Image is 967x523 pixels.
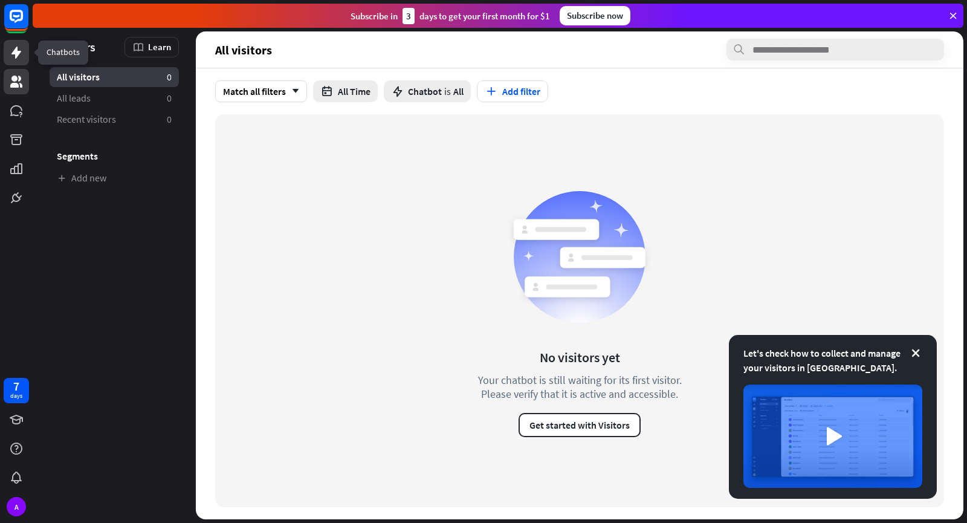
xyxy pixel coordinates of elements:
[403,8,415,24] div: 3
[215,43,272,57] span: All visitors
[57,92,91,105] span: All leads
[10,5,46,41] button: Open LiveChat chat widget
[540,349,620,366] div: No visitors yet
[148,41,171,53] span: Learn
[4,378,29,403] a: 7 days
[351,8,550,24] div: Subscribe in days to get your first month for $1
[560,6,630,25] div: Subscribe now
[408,85,442,97] span: Chatbot
[57,40,95,54] span: Visitors
[456,373,703,401] div: Your chatbot is still waiting for its first visitor. Please verify that it is active and accessible.
[50,88,179,108] a: All leads 0
[313,80,378,102] button: All Time
[444,85,451,97] span: is
[477,80,548,102] button: Add filter
[57,113,116,126] span: Recent visitors
[743,346,922,375] div: Let's check how to collect and manage your visitors in [GEOGRAPHIC_DATA].
[167,113,172,126] aside: 0
[13,381,19,392] div: 7
[286,88,299,95] i: arrow_down
[50,150,179,162] h3: Segments
[453,85,464,97] span: All
[167,71,172,83] aside: 0
[215,80,307,102] div: Match all filters
[7,497,26,516] div: A
[50,109,179,129] a: Recent visitors 0
[10,392,22,400] div: days
[50,168,179,188] a: Add new
[519,413,641,437] button: Get started with Visitors
[743,385,922,488] img: image
[167,92,172,105] aside: 0
[57,71,100,83] span: All visitors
